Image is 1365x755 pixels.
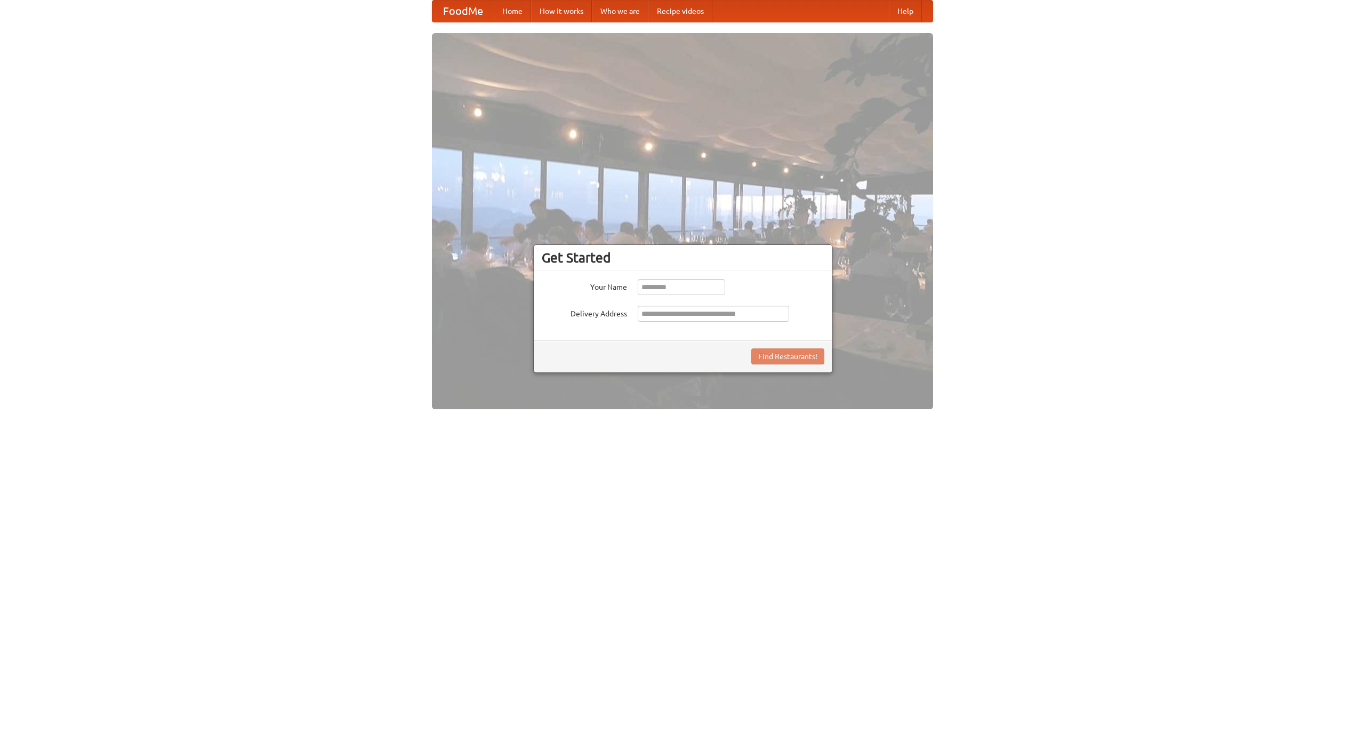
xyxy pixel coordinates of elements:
a: Who we are [592,1,648,22]
a: Home [494,1,531,22]
label: Your Name [542,279,627,292]
a: Help [889,1,922,22]
a: How it works [531,1,592,22]
h3: Get Started [542,250,824,266]
a: Recipe videos [648,1,712,22]
label: Delivery Address [542,306,627,319]
button: Find Restaurants! [751,348,824,364]
a: FoodMe [432,1,494,22]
